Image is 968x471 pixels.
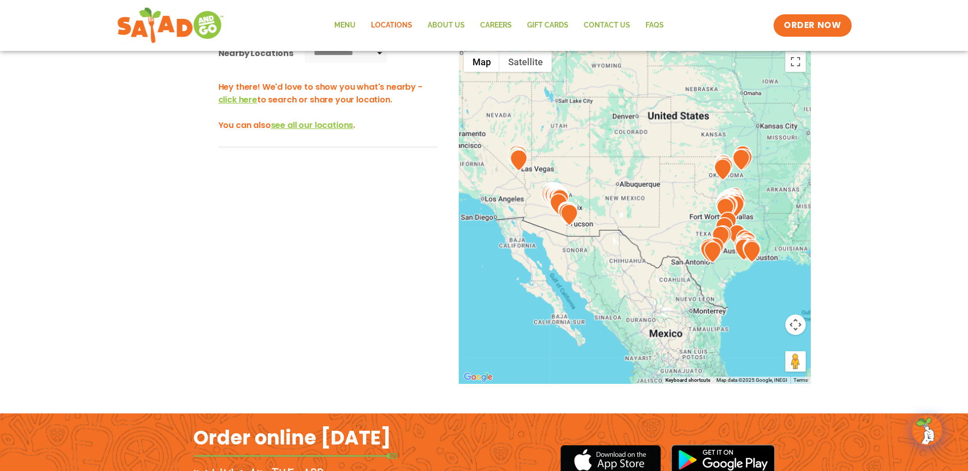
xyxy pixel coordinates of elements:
[193,453,398,459] img: fork
[218,94,257,106] span: click here
[327,14,672,37] nav: Menu
[218,47,293,60] div: Nearby Locations
[473,14,519,37] a: Careers
[461,371,495,384] img: Google
[193,425,391,450] h2: Order online [DATE]
[774,14,851,37] a: ORDER NOW
[271,119,354,131] span: see all our locations
[500,51,552,72] button: Show satellite imagery
[464,51,500,72] button: Show street map
[785,51,806,72] button: Toggle fullscreen view
[638,14,672,37] a: FAQs
[665,377,710,384] button: Keyboard shortcuts
[117,5,225,46] img: new-SAG-logo-768×292
[218,81,438,132] h3: Hey there! We'd love to show you what's nearby - to search or share your location. You can also .
[913,416,941,444] img: wpChatIcon
[793,377,808,383] a: Terms (opens in new tab)
[420,14,473,37] a: About Us
[785,315,806,335] button: Map camera controls
[716,377,787,383] span: Map data ©2025 Google, INEGI
[785,351,806,372] button: Drag Pegman onto the map to open Street View
[461,371,495,384] a: Open this area in Google Maps (opens a new window)
[576,14,638,37] a: Contact Us
[363,14,420,37] a: Locations
[784,19,841,32] span: ORDER NOW
[327,14,363,37] a: Menu
[519,14,576,37] a: GIFT CARDS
